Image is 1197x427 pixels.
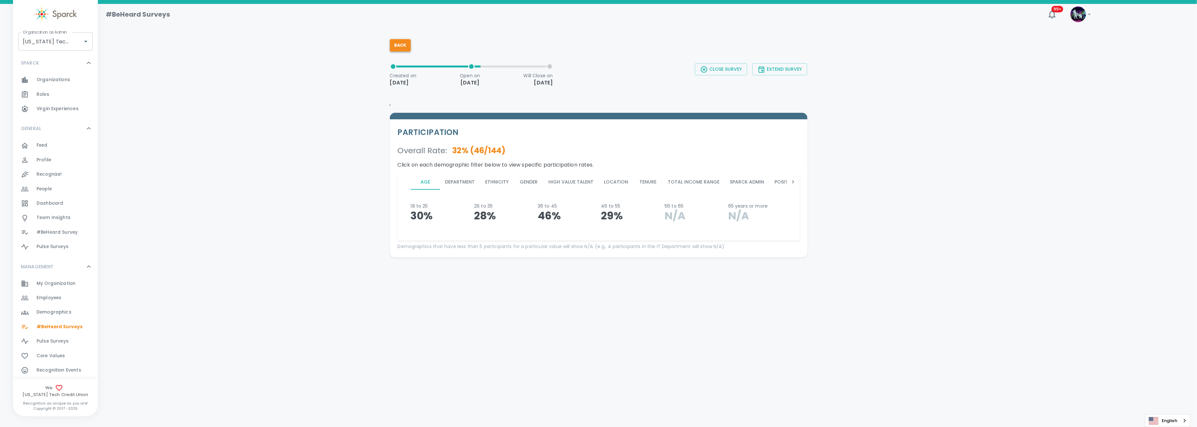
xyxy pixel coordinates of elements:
p: MANAGEMENT [21,263,54,270]
span: 99+ [1051,6,1063,12]
span: Team Insights [37,214,70,221]
div: Organizations [13,73,98,87]
p: Overall Rate : [398,145,447,156]
span: Dashboard [37,200,63,207]
a: #BeHeard Surveys [13,320,98,334]
p: 28% [474,209,532,222]
a: Employees [13,291,98,305]
p: SPARCK [21,60,39,66]
a: Profile [13,153,98,167]
p: 46 to 55 [601,203,659,209]
p: [DATE] [524,79,553,87]
p: Copyright © 2017 - 2025 [13,406,98,411]
span: We [US_STATE] Tech Credit Union [13,384,98,398]
button: Gender [514,174,544,190]
img: Sparck logo [34,7,77,22]
p: 29% [601,209,659,222]
button: Extend Survey [752,63,807,75]
p: 30% [411,209,469,222]
p: Open on [460,72,480,79]
h1: #BeHeard Surveys [106,9,170,20]
span: #BeHeard Surveys [37,324,83,330]
span: Roles [37,91,49,98]
button: Department [440,174,480,190]
p: 32 % ( 46 / 144 ) [447,145,505,156]
a: #BeHeard Survey [13,225,98,240]
span: Pulse Surveys [37,338,69,345]
p: [DATE] [390,79,417,87]
p: Recognition as unique as you are! [13,401,98,406]
span: Profile [37,157,51,163]
button: Close Survey [695,63,747,75]
div: SPARCK [13,73,98,119]
p: Will Close on [524,72,553,79]
a: English [1145,415,1190,427]
span: Organizations [37,77,70,83]
a: Pulse Surveys [13,334,98,348]
a: Pulse Surveys [13,240,98,254]
p: 65 years or more [728,203,787,209]
span: #BeHeard Survey [37,229,78,236]
a: Core Values [13,349,98,363]
a: My Organization [13,276,98,291]
button: Total Income Range [663,174,725,190]
button: Back [390,39,411,52]
button: Age [411,174,440,190]
span: Pulse Surveys [37,243,69,250]
a: Demographics [13,305,98,319]
span: People [37,186,52,192]
p: 26 to 35 [474,203,532,209]
aside: Language selected: English [1145,414,1190,427]
span: My Organization [37,280,75,287]
span: Employees [37,295,61,301]
div: , [390,61,807,258]
span: Virgin Experiences [37,106,79,112]
a: Virgin Experiences [13,102,98,116]
div: Team Insights [13,211,98,225]
div: MANAGEMENT [13,276,98,424]
button: Position Family [770,174,819,190]
a: People [13,182,98,196]
span: Core Values [37,353,65,359]
p: Click on each demographic filter below to view specific participation rates. [398,161,800,169]
a: Sparck logo [13,7,98,22]
a: Reporting [13,377,98,392]
button: High Value Talent [544,174,599,190]
span: Demographics [37,309,71,316]
a: Feed [13,138,98,153]
img: Picture of Sparck [1070,7,1086,22]
button: Tenure [634,174,663,190]
button: Sparck Admin [725,174,770,190]
p: 56 to 65 [665,203,723,209]
span: Recognize! [37,171,62,178]
a: Roles [13,87,98,102]
label: Organization as Admin [23,29,67,35]
p: Demographics that have less than 5 participants for a particular value will show N/A. (e.g., 4 pa... [398,243,800,250]
button: Open [81,37,90,46]
div: Language [1145,414,1190,427]
p: Created on [390,72,417,79]
p: 18 to 25 [411,203,469,209]
button: Ethnicity [480,174,514,190]
a: Dashboard [13,196,98,211]
div: GENERAL [13,119,98,138]
h5: PARTICIPATION [398,127,800,138]
span: N/A [665,208,685,223]
div: MANAGEMENT [13,257,98,276]
a: Recognition Events [13,363,98,377]
span: Feed [37,142,48,149]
